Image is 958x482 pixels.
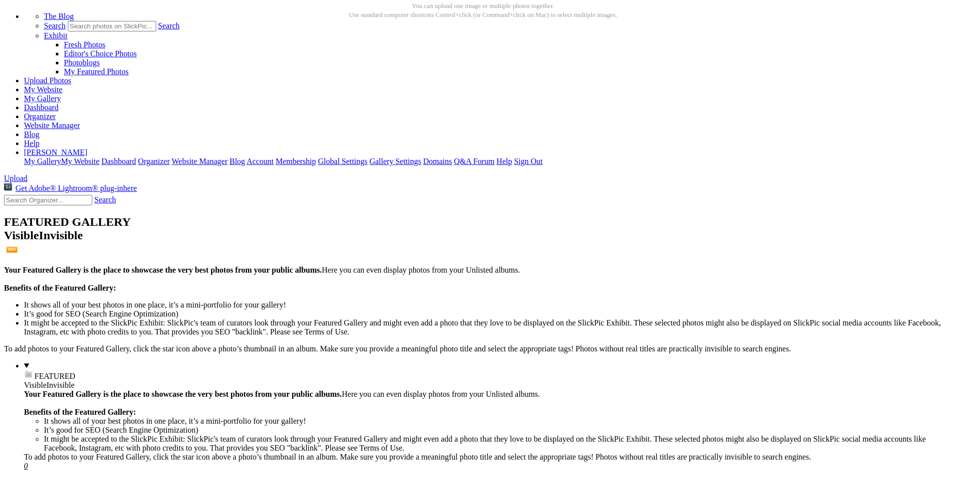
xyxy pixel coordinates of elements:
[44,435,954,453] li: It might be accepted to the SlickPic Exhibit: SlickPic's team of curators look through your Featu...
[44,426,954,435] li: It’s good for SEO (Search Engine Optimization)
[275,157,316,165] a: Membership
[4,184,137,192] a: Get Adobe® Lightroom® plug-inhere
[24,148,87,157] a: [PERSON_NAME]
[24,310,954,319] li: It’s good for SEO (Search Engine Optimization)
[4,266,322,274] b: Your Featured Gallery is the place to showcase the very best photos from your public albums.
[123,184,137,192] u: here
[24,130,39,139] a: Blog
[158,21,180,30] a: Search
[4,229,39,242] span: Visible
[24,76,71,85] a: Upload Photos
[24,381,46,389] span: Visible
[44,417,954,426] li: It shows all of your best photos in one place, it’s a mini-portfolio for your gallery!
[4,284,116,292] b: Benefits of the Featured Gallery:
[24,94,61,103] a: My Gallery
[6,247,17,253] img: NEW
[24,301,954,310] li: It shows all of your best photos in one place, it’s a mini-portfolio for your gallery!
[64,40,105,49] a: Fresh Photos
[24,157,61,165] a: My Gallery
[496,157,512,165] a: Help
[64,58,100,67] a: Photoblogs
[39,229,83,242] span: Invisible
[24,390,342,398] b: Your Featured Gallery is the place to showcase the very best photos from your public albums.
[514,157,542,165] a: Sign Out
[24,121,80,130] a: Website Manager
[318,157,367,165] a: Global Settings
[64,67,129,76] a: My Featured Photos
[4,174,27,182] a: Upload
[24,408,136,416] b: Benefits of the Featured Gallery:
[44,31,67,40] a: Exhibit
[4,195,92,205] input: Search Organizer...
[230,157,245,165] a: Blog
[24,390,954,462] div: Here you can even display photos from your Unlisted albums. To add photos to your Featured Galler...
[61,157,99,165] a: My Website
[246,157,273,165] a: Account
[68,21,156,31] input: Search photos on SlickPic...
[4,266,954,353] div: Here you can even display photos from your Unlisted albums. To add photos to your Featured Galler...
[454,157,494,165] a: Q&A Forum
[138,157,170,165] a: Organizer
[44,21,66,30] a: Search
[34,372,75,380] span: FEATURED
[64,49,137,58] a: Editor's Choice Photos
[15,184,137,192] span: Get Adobe® Lightroom® plug-in
[24,319,954,336] li: It might be accepted to the SlickPic Exhibit: SlickPic's team of curators look through your Featu...
[94,195,116,204] a: Search
[24,103,58,112] a: Dashboard
[24,139,39,148] a: Help
[4,215,954,256] h2: FEATURED GALLERY
[24,112,56,121] a: Organizer
[4,183,15,195] img: Get Lightroom® plug-in here
[24,85,62,94] a: My Website
[423,157,452,165] a: Domains
[46,381,74,389] span: Invisible
[369,157,421,165] a: Gallery Settings
[24,462,28,470] u: 0
[24,370,32,379] img: ico_album_coll.png
[101,157,136,165] a: Dashboard
[172,157,228,165] a: Website Manager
